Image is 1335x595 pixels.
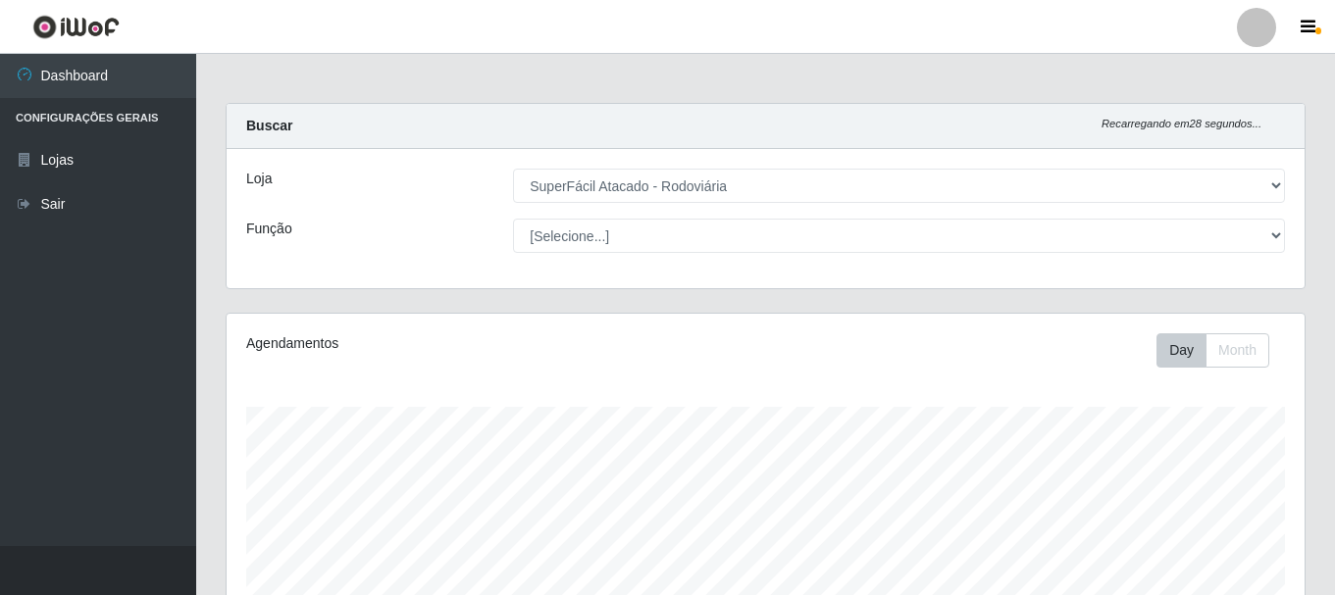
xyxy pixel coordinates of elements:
[246,169,272,189] label: Loja
[1206,333,1269,368] button: Month
[1102,118,1261,129] i: Recarregando em 28 segundos...
[1156,333,1285,368] div: Toolbar with button groups
[32,15,120,39] img: CoreUI Logo
[1156,333,1269,368] div: First group
[246,219,292,239] label: Função
[246,333,662,354] div: Agendamentos
[246,118,292,133] strong: Buscar
[1156,333,1207,368] button: Day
